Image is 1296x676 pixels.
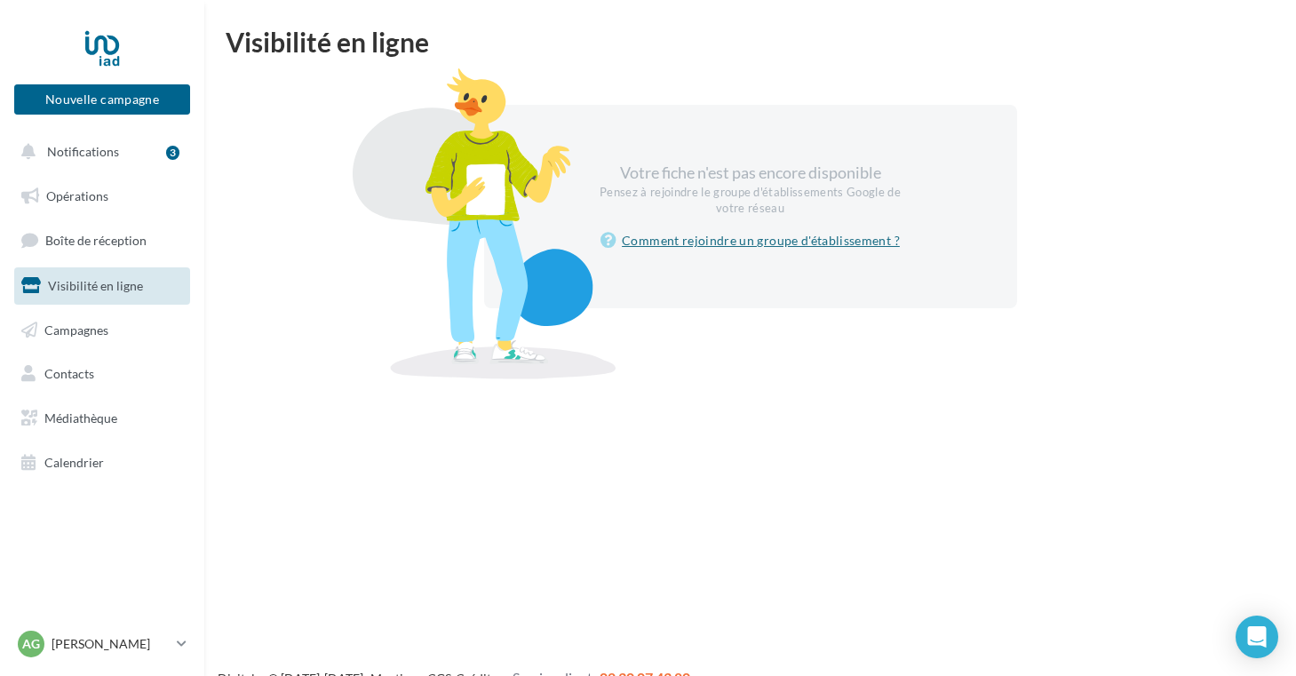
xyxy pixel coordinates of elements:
[11,178,194,215] a: Opérations
[14,627,190,661] a: AG [PERSON_NAME]
[52,635,170,653] p: [PERSON_NAME]
[14,84,190,115] button: Nouvelle campagne
[598,185,903,217] div: Pensez à rejoindre le groupe d'établissements Google de votre réseau
[11,221,194,259] a: Boîte de réception
[11,133,187,171] button: Notifications 3
[11,312,194,349] a: Campagnes
[44,410,117,425] span: Médiathèque
[226,28,1275,55] div: Visibilité en ligne
[48,278,143,293] span: Visibilité en ligne
[598,162,903,216] div: Votre fiche n'est pas encore disponible
[11,400,194,437] a: Médiathèque
[44,366,94,381] span: Contacts
[166,146,179,160] div: 3
[600,230,900,251] a: Comment rejoindre un groupe d'établissement ?
[1236,616,1278,658] div: Open Intercom Messenger
[11,444,194,481] a: Calendrier
[22,635,40,653] span: AG
[45,233,147,248] span: Boîte de réception
[44,455,104,470] span: Calendrier
[44,322,108,337] span: Campagnes
[11,355,194,393] a: Contacts
[11,267,194,305] a: Visibilité en ligne
[47,144,119,159] span: Notifications
[46,188,108,203] span: Opérations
